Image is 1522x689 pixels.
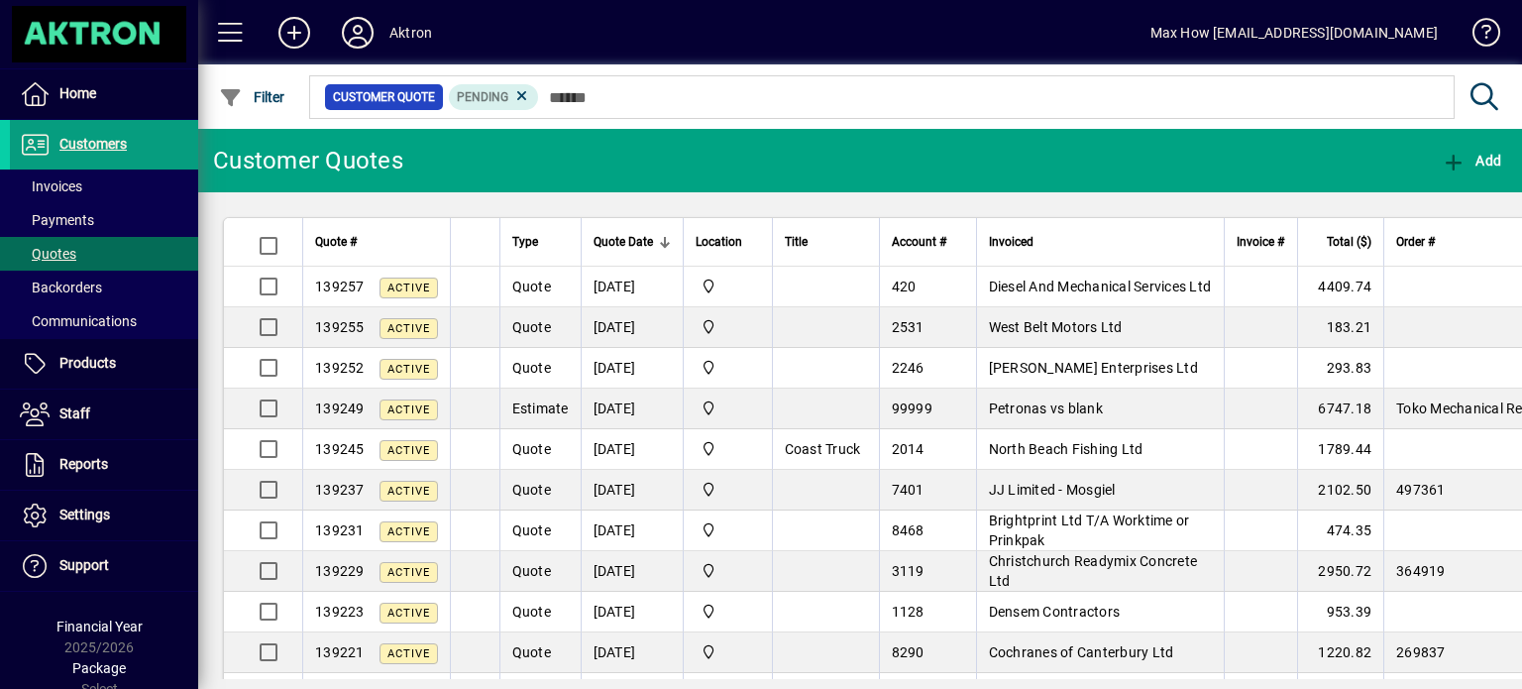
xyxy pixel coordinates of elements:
[989,553,1198,589] span: Christchurch Readymix Concrete Ltd
[1437,143,1506,178] button: Add
[989,604,1121,620] span: Densem Contractors
[696,231,760,253] div: Location
[20,280,102,295] span: Backorders
[10,440,198,490] a: Reports
[387,647,430,660] span: Active
[696,519,760,541] span: Central
[315,231,357,253] span: Quote #
[892,231,946,253] span: Account #
[892,482,924,498] span: 7401
[10,304,198,338] a: Communications
[696,560,760,582] span: Central
[581,592,683,632] td: [DATE]
[387,444,430,457] span: Active
[581,551,683,592] td: [DATE]
[696,316,760,338] span: Central
[387,607,430,620] span: Active
[387,363,430,376] span: Active
[989,279,1212,294] span: Diesel And Mechanical Services Ltd
[512,360,551,376] span: Quote
[512,441,551,457] span: Quote
[59,136,127,152] span: Customers
[1442,153,1501,169] span: Add
[59,507,110,522] span: Settings
[512,401,569,416] span: Estimate
[989,319,1123,335] span: West Belt Motors Ltd
[696,398,760,419] span: Central
[892,231,964,253] div: Account #
[512,522,551,538] span: Quote
[315,360,365,376] span: 139252
[315,401,365,416] span: 139249
[1327,231,1371,253] span: Total ($)
[892,441,924,457] span: 2014
[892,563,924,579] span: 3119
[581,307,683,348] td: [DATE]
[512,644,551,660] span: Quote
[213,145,403,176] div: Customer Quotes
[785,231,808,253] span: Title
[1396,563,1446,579] span: 364919
[581,511,683,551] td: [DATE]
[326,15,389,51] button: Profile
[989,360,1198,376] span: [PERSON_NAME] Enterprises Ltd
[892,360,924,376] span: 2246
[315,279,365,294] span: 139257
[387,403,430,416] span: Active
[1297,267,1383,307] td: 4409.74
[387,566,430,579] span: Active
[892,401,932,416] span: 99999
[989,644,1174,660] span: Cochranes of Canterbury Ltd
[315,644,365,660] span: 139221
[10,237,198,271] a: Quotes
[581,348,683,389] td: [DATE]
[594,231,671,253] div: Quote Date
[59,85,96,101] span: Home
[263,15,326,51] button: Add
[333,87,435,107] span: Customer Quote
[512,279,551,294] span: Quote
[989,482,1116,498] span: JJ Limited - Mosgiel
[1150,17,1438,49] div: Max How [EMAIL_ADDRESS][DOMAIN_NAME]
[457,90,508,104] span: Pending
[315,482,365,498] span: 139237
[785,441,861,457] span: Coast Truck
[512,604,551,620] span: Quote
[696,231,742,253] span: Location
[989,231,1033,253] span: Invoiced
[581,267,683,307] td: [DATE]
[512,231,538,253] span: Type
[1297,511,1383,551] td: 474.35
[581,470,683,511] td: [DATE]
[20,212,94,228] span: Payments
[10,541,198,591] a: Support
[696,357,760,379] span: Central
[1458,4,1497,68] a: Knowledge Base
[1396,644,1446,660] span: 269837
[1297,307,1383,348] td: 183.21
[696,438,760,460] span: Central
[1297,632,1383,673] td: 1220.82
[892,319,924,335] span: 2531
[219,89,285,105] span: Filter
[389,17,432,49] div: Aktron
[1297,348,1383,389] td: 293.83
[581,389,683,429] td: [DATE]
[512,563,551,579] span: Quote
[20,246,76,262] span: Quotes
[892,522,924,538] span: 8468
[10,339,198,389] a: Products
[1396,482,1446,498] span: 497361
[387,282,430,294] span: Active
[387,322,430,335] span: Active
[696,479,760,501] span: Central
[1297,429,1383,470] td: 1789.44
[315,604,365,620] span: 139223
[449,84,539,110] mat-chip: Pending Status: Pending
[10,390,198,439] a: Staff
[10,491,198,540] a: Settings
[1396,231,1435,253] span: Order #
[59,456,108,472] span: Reports
[581,632,683,673] td: [DATE]
[581,429,683,470] td: [DATE]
